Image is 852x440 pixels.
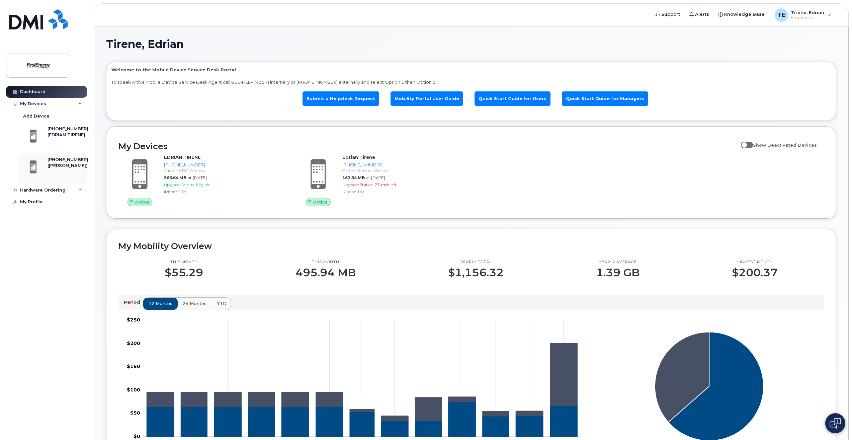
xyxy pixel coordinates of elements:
[118,154,289,206] a: ActiveEDRIAN TIRENE[PHONE_NUMBER]Carrier: AT&T Wireless566.64 MBat [DATE]Upgrade Status:Eligiblei...
[596,260,640,265] p: Yearly average
[342,189,464,195] div: iPhone 16e
[217,300,227,307] span: YTD
[297,154,467,206] a: ActiveEdrian Tirene[PHONE_NUMBER]Carrier: Verizon Wireless163.84 MBat [DATE]Upgrade Status:23 mth...
[106,39,184,49] span: Tirene, Edrian
[342,162,464,168] div: [PHONE_NUMBER]
[164,162,286,168] div: [PHONE_NUMBER]
[127,340,140,346] tspan: $200
[164,175,186,180] span: 566.64 MB
[342,168,464,173] div: Carrier: Verizon Wireless
[342,154,375,160] strong: Edrian Tirene
[295,260,356,265] p: This month
[342,182,373,187] span: Upgrade Status:
[741,139,746,144] input: Show Deactivated Devices
[303,91,379,106] a: Submit a Helpdesk Request
[164,168,286,173] div: Carrier: AT&T Wireless
[147,402,578,437] g: 301-660-0682
[135,199,149,205] span: Active
[164,189,286,195] div: iPhone 16e
[448,260,504,265] p: Yearly total
[164,182,195,187] span: Upgrade Status:
[562,91,648,106] a: Quick Start Guide for Managers
[124,299,143,305] p: Period
[118,241,824,251] h2: My Mobility Overview
[475,91,550,106] a: Quick Start Guide for Users
[374,182,397,187] span: 23 mth left
[111,79,831,85] p: To speak with a Mobile Device Service Desk Agent call 811-HELP (4357) internally or [PHONE_NUMBER...
[732,267,778,279] p: $200.37
[127,317,140,323] tspan: $250
[196,182,210,187] span: Eligible
[165,260,203,265] p: This month
[118,141,738,151] h2: My Devices
[127,387,140,393] tspan: $100
[147,343,578,421] g: 330-803-0655
[448,267,504,279] p: $1,156.32
[753,142,817,148] span: Show Deactivated Devices
[732,260,778,265] p: Highest month
[830,418,841,429] img: Open chat
[342,175,365,180] span: 163.84 MB
[111,67,831,73] p: Welcome to the Mobile Device Service Desk Portal
[183,300,206,307] span: 24 months
[391,91,463,106] a: Mobility Portal User Guide
[596,267,640,279] p: 1.39 GB
[130,410,140,416] tspan: $50
[134,433,140,439] tspan: $0
[295,267,356,279] p: 495.94 MB
[188,175,207,180] span: at [DATE]
[313,199,328,205] span: Active
[164,154,201,160] strong: EDRIAN TIRENE
[127,363,140,369] tspan: $150
[366,175,385,180] span: at [DATE]
[165,267,203,279] p: $55.29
